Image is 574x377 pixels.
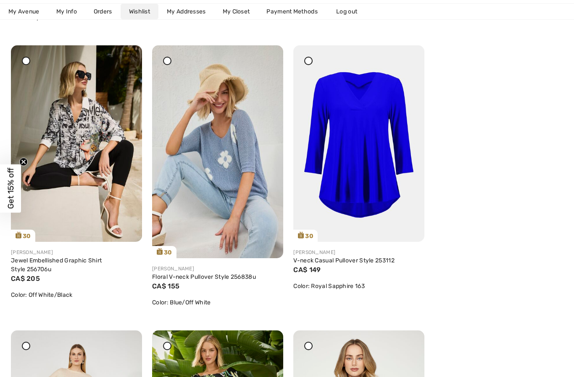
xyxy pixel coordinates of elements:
[293,257,395,264] a: V-neck Casual Pullover Style 253112
[11,257,102,273] a: Jewel Embellished Graphic Shirt Style 256706u
[8,7,39,16] span: My Avenue
[152,298,283,307] div: Color: Blue/Off White
[48,4,85,19] a: My Info
[11,249,142,256] div: [PERSON_NAME]
[293,249,424,256] div: [PERSON_NAME]
[293,266,321,274] span: CA$ 149
[11,275,40,283] span: CA$ 205
[152,265,283,272] div: [PERSON_NAME]
[152,45,283,258] a: 30
[152,273,256,280] a: Floral V-neck Pullover Style 256838u
[293,282,424,291] div: Color: Royal Sapphire 163
[11,45,142,242] a: 30
[214,4,258,19] a: My Closet
[11,291,142,299] div: Color: Off White/Black
[19,158,28,166] button: Close teaser
[152,45,283,258] img: frank-lyman-tops-blue-off-white_256838_1_dded_search.jpg
[328,4,374,19] a: Log out
[293,45,424,242] a: 30
[85,4,121,19] a: Orders
[6,168,16,209] span: Get 15% off
[158,4,214,19] a: My Addresses
[258,4,326,19] a: Payment Methods
[121,4,158,19] a: Wishlist
[293,45,424,242] img: joseph-ribkoff-tops-royal-sapphire-163_253112b_1_6b53_search.jpg
[152,282,179,290] span: CA$ 155
[11,45,142,242] img: frank-lyman-tops-off-white-black_256706_1_8962_search.jpg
